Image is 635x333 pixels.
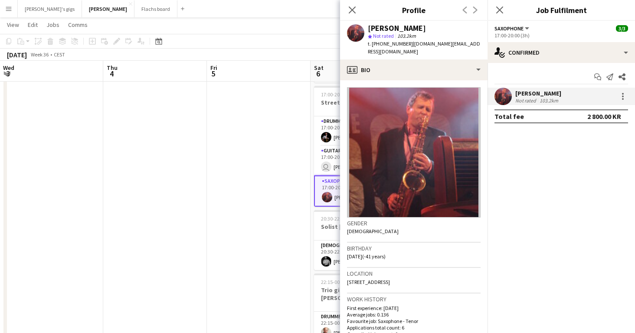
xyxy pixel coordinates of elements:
[3,19,23,30] a: View
[314,286,411,302] h3: Trio gig til 50års v. [PERSON_NAME]
[107,64,118,72] span: Thu
[538,97,560,104] div: 103.2km
[314,64,324,72] span: Sat
[28,21,38,29] span: Edit
[18,0,82,17] button: [PERSON_NAME]'s gigs
[209,69,217,79] span: 5
[347,244,481,252] h3: Birthday
[3,64,14,72] span: Wed
[7,21,19,29] span: View
[515,97,538,104] div: Not rated
[347,270,481,277] h3: Location
[488,42,635,63] div: Confirmed
[2,69,14,79] span: 3
[494,25,530,32] button: Saxophone
[347,219,481,227] h3: Gender
[494,112,524,121] div: Total fee
[347,295,481,303] h3: Work history
[314,146,411,175] app-card-role: Guitarist1/117:00-20:00 (3h) [PERSON_NAME]
[347,318,481,324] p: Favourite job: Saxophone - Tenor
[347,305,481,311] p: First experience: [DATE]
[46,21,59,29] span: Jobs
[340,59,488,80] div: Bio
[321,279,379,285] span: 22:15-00:45 (2h30m) (Sun)
[488,4,635,16] h3: Job Fulfilment
[347,87,481,218] img: Crew avatar or photo
[68,21,88,29] span: Comms
[321,91,356,98] span: 17:00-20:00 (3h)
[396,33,418,39] span: 103.2km
[29,51,50,58] span: Week 36
[616,25,628,32] span: 3/3
[313,69,324,79] span: 6
[314,86,411,207] app-job-card: 17:00-20:00 (3h)3/3Street gig3 RolesDrummer1/117:00-20:00 (3h)[PERSON_NAME]Guitarist1/117:00-20:0...
[587,112,621,121] div: 2 800.00 KR
[515,89,561,97] div: [PERSON_NAME]
[314,116,411,146] app-card-role: Drummer1/117:00-20:00 (3h)[PERSON_NAME]
[314,99,411,106] h3: Street gig
[347,324,481,331] p: Applications total count: 6
[24,19,41,30] a: Edit
[54,51,65,58] div: CEST
[321,215,356,222] span: 20:30-22:30 (2h)
[494,25,524,32] span: Saxophone
[347,311,481,318] p: Average jobs: 0.136
[347,279,390,285] span: [STREET_ADDRESS]
[368,40,480,55] span: | [DOMAIN_NAME][EMAIL_ADDRESS][DOMAIN_NAME]
[340,4,488,16] h3: Profile
[368,24,426,32] div: [PERSON_NAME]
[65,19,91,30] a: Comms
[43,19,63,30] a: Jobs
[134,0,177,17] button: Flachs board
[82,0,134,17] button: [PERSON_NAME]
[105,69,118,79] span: 4
[368,40,413,47] span: t. [PHONE_NUMBER]
[314,175,411,207] app-card-role: Saxophone1/117:00-20:00 (3h)[PERSON_NAME]
[314,223,411,231] h3: Solist [PERSON_NAME]
[373,33,394,39] span: Not rated
[7,50,27,59] div: [DATE]
[347,228,399,234] span: [DEMOGRAPHIC_DATA]
[314,241,411,270] app-card-role: [DEMOGRAPHIC_DATA] Vocal + Guitar1/120:30-22:30 (2h)[PERSON_NAME]
[494,32,628,39] div: 17:00-20:00 (3h)
[210,64,217,72] span: Fri
[347,253,386,260] span: [DATE] (-41 years)
[314,210,411,270] app-job-card: 20:30-22:30 (2h)1/1Solist [PERSON_NAME]1 Role[DEMOGRAPHIC_DATA] Vocal + Guitar1/120:30-22:30 (2h)...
